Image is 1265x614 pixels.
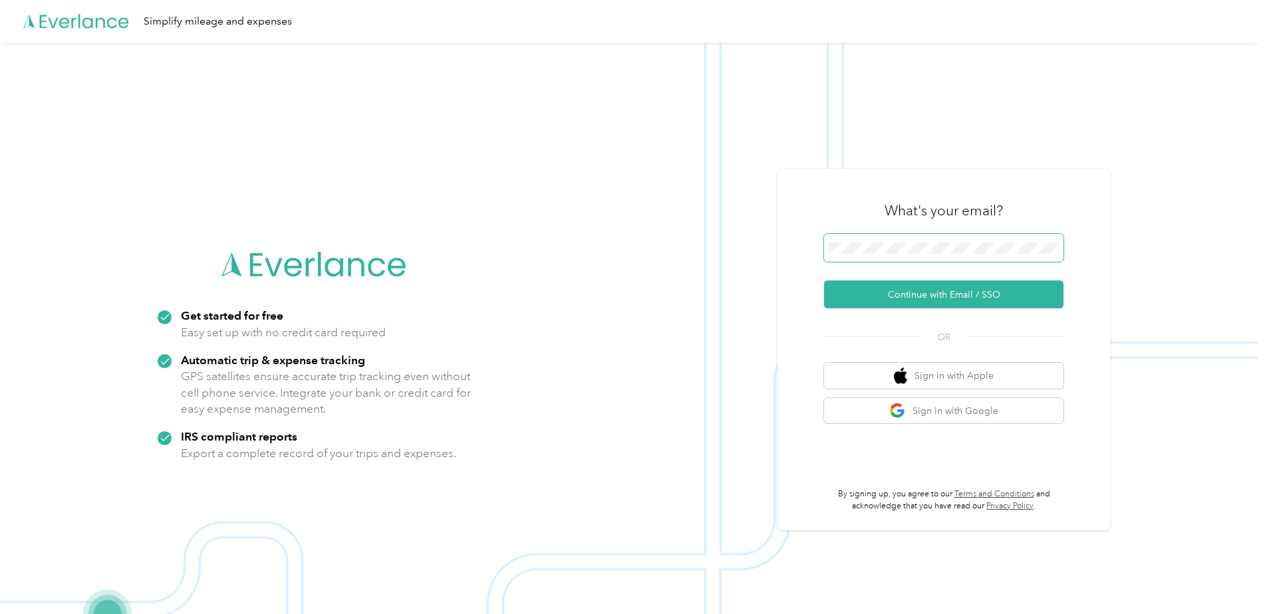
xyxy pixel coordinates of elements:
strong: IRS compliant reports [181,429,297,443]
button: Continue with Email / SSO [824,280,1063,308]
img: google logo [889,403,906,419]
p: Easy set up with no credit card required [181,324,386,341]
a: Terms and Conditions [954,489,1034,499]
span: OR [920,330,967,344]
strong: Automatic trip & expense tracking [181,353,365,367]
img: apple logo [894,367,907,384]
strong: Get started for free [181,308,283,322]
a: Privacy Policy [986,501,1034,511]
button: google logoSign in with Google [824,398,1063,424]
h3: What's your email? [885,201,1003,220]
p: Export a complete record of your trips and expenses. [181,445,456,462]
button: apple logoSign in with Apple [824,363,1063,389]
div: Simplify mileage and expenses [144,13,292,30]
p: GPS satellites ensure accurate trip tracking even without cell phone service. Integrate your bank... [181,368,472,417]
p: By signing up, you agree to our and acknowledge that you have read our . [824,488,1063,512]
